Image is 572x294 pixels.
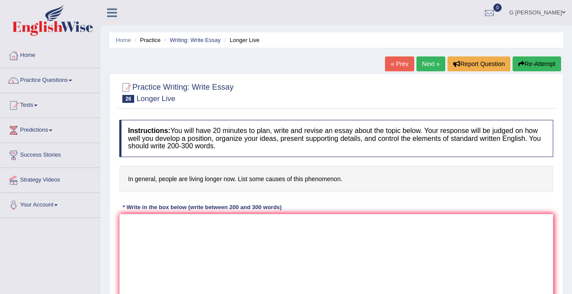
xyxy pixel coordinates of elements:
li: Longer Live [222,36,260,44]
button: Report Question [447,56,510,71]
button: Re-Attempt [513,56,561,71]
small: Longer Live [136,94,175,103]
div: * Write in the box below (write between 200 and 300 words) [119,203,285,211]
h2: Practice Writing: Write Essay [119,81,233,103]
h4: You will have 20 minutes to plan, write and revise an essay about the topic below. Your response ... [119,120,553,157]
a: Success Stories [0,143,100,165]
a: Your Account [0,193,100,215]
a: « Prev [385,56,414,71]
a: Next » [416,56,445,71]
a: Home [116,37,131,43]
span: 0 [493,3,502,12]
a: Predictions [0,118,100,140]
a: Tests [0,93,100,115]
li: Practice [132,36,160,44]
a: Home [0,43,100,65]
a: Writing: Write Essay [170,37,221,43]
a: Strategy Videos [0,168,100,190]
a: Practice Questions [0,68,100,90]
h4: In general, people are living longer now. List some causes of this phenomenon. [119,166,553,192]
span: 26 [122,95,134,103]
b: Instructions: [128,127,170,134]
